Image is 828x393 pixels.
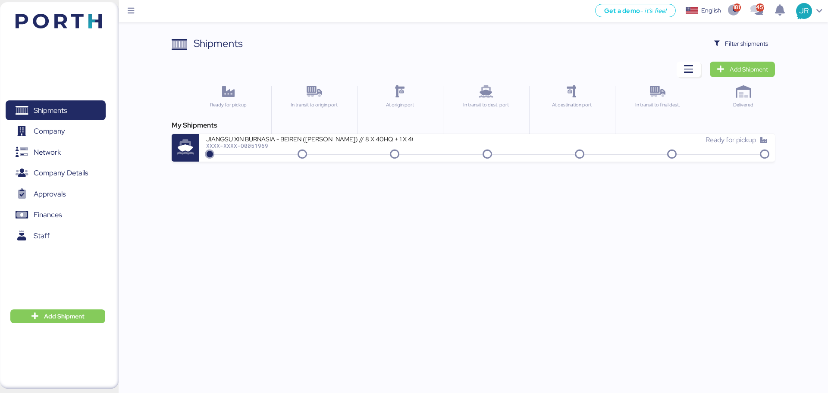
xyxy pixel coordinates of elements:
[701,6,721,15] div: English
[34,188,66,200] span: Approvals
[6,226,106,246] a: Staff
[34,125,65,137] span: Company
[275,101,353,109] div: In transit to origin port
[6,163,106,183] a: Company Details
[6,184,106,204] a: Approvals
[189,101,267,109] div: Ready for pickup
[6,205,106,225] a: Finances
[707,36,775,51] button: Filter shipments
[705,101,783,109] div: Delivered
[172,120,775,131] div: My Shipments
[706,135,756,144] span: Ready for pickup
[6,122,106,141] a: Company
[34,209,62,221] span: Finances
[34,104,67,117] span: Shipments
[194,36,243,51] div: Shipments
[6,142,106,162] a: Network
[619,101,697,109] div: In transit to final dest.
[34,146,61,159] span: Network
[799,5,809,16] span: JR
[44,311,85,321] span: Add Shipment
[730,64,768,75] span: Add Shipment
[533,101,611,109] div: At destination port
[206,135,413,142] div: JIANGSU XIN BURNASIA - BEIREN ([PERSON_NAME]) // 8 X 40HQ + 1 X 40FR // SHANGHAI - MANZANILLO // ...
[10,309,105,323] button: Add Shipment
[6,100,106,120] a: Shipments
[206,143,413,149] div: XXXX-XXXX-O0051969
[447,101,525,109] div: In transit to dest. port
[725,38,768,49] span: Filter shipments
[34,167,88,179] span: Company Details
[710,62,775,77] a: Add Shipment
[361,101,439,109] div: At origin port
[124,4,138,19] button: Menu
[34,230,50,242] span: Staff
